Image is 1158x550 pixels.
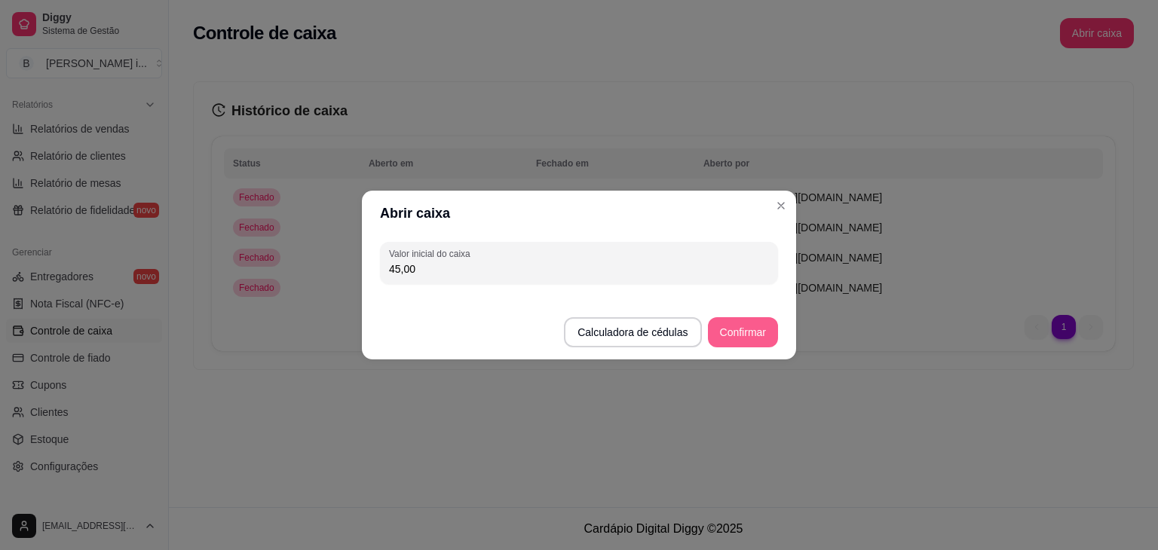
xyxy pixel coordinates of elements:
[362,191,796,236] header: Abrir caixa
[564,317,701,347] button: Calculadora de cédulas
[769,194,793,218] button: Close
[708,317,778,347] button: Confirmar
[389,261,769,277] input: Valor inicial do caixa
[389,247,475,260] label: Valor inicial do caixa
